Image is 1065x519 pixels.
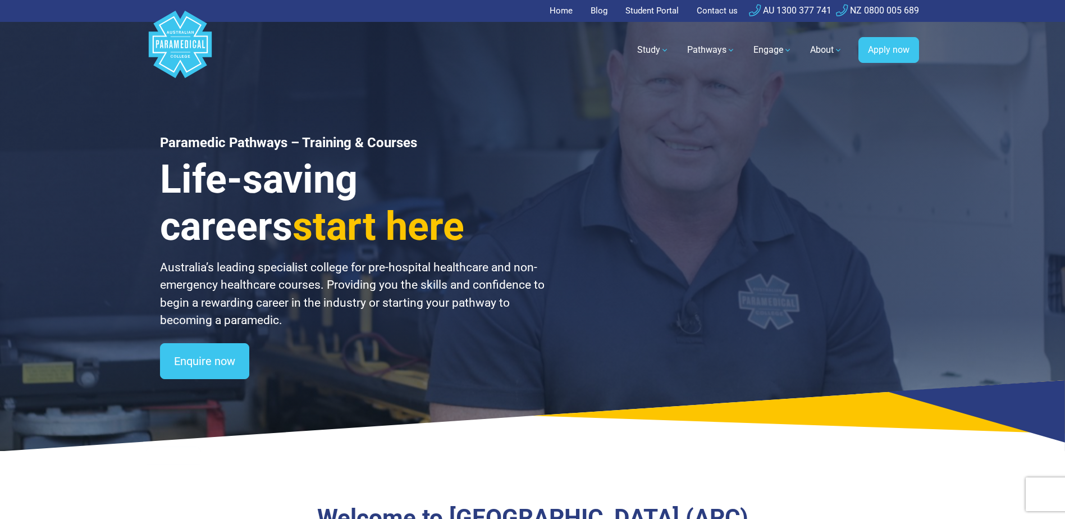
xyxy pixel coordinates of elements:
[160,343,249,379] a: Enquire now
[749,5,831,16] a: AU 1300 377 741
[292,203,464,249] span: start here
[160,156,546,250] h3: Life-saving careers
[858,37,919,63] a: Apply now
[680,34,742,66] a: Pathways
[160,259,546,330] p: Australia’s leading specialist college for pre-hospital healthcare and non-emergency healthcare c...
[147,22,214,79] a: Australian Paramedical College
[803,34,849,66] a: About
[747,34,799,66] a: Engage
[836,5,919,16] a: NZ 0800 005 689
[630,34,676,66] a: Study
[160,135,546,151] h1: Paramedic Pathways – Training & Courses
